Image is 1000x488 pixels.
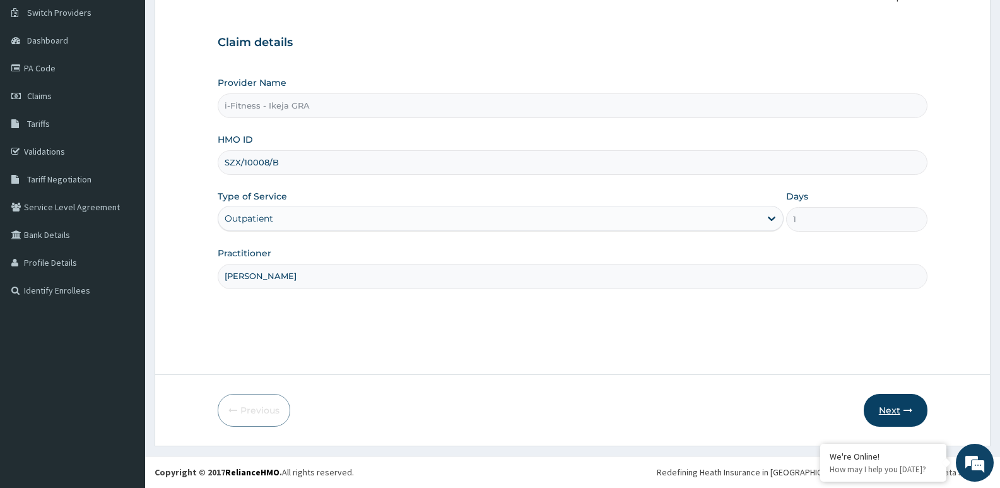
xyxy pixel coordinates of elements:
[145,456,1000,488] footer: All rights reserved.
[657,466,991,479] div: Redefining Heath Insurance in [GEOGRAPHIC_DATA] using Telemedicine and Data Science!
[786,190,808,203] label: Days
[6,345,240,389] textarea: Type your message and hit 'Enter'
[218,264,927,289] input: Enter Name
[155,467,282,478] strong: Copyright © 2017 .
[27,174,91,185] span: Tariff Negotiation
[218,133,253,146] label: HMO ID
[864,394,927,427] button: Next
[218,150,927,175] input: Enter HMO ID
[27,7,91,18] span: Switch Providers
[218,36,927,50] h3: Claim details
[23,63,51,95] img: d_794563401_company_1708531726252_794563401
[27,118,50,129] span: Tariffs
[218,190,287,203] label: Type of Service
[66,71,212,87] div: Chat with us now
[73,159,174,287] span: We're online!
[830,451,937,462] div: We're Online!
[225,467,279,478] a: RelianceHMO
[218,76,286,89] label: Provider Name
[830,464,937,475] p: How may I help you today?
[218,247,271,259] label: Practitioner
[218,394,290,427] button: Previous
[207,6,237,37] div: Minimize live chat window
[27,35,68,46] span: Dashboard
[27,90,52,102] span: Claims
